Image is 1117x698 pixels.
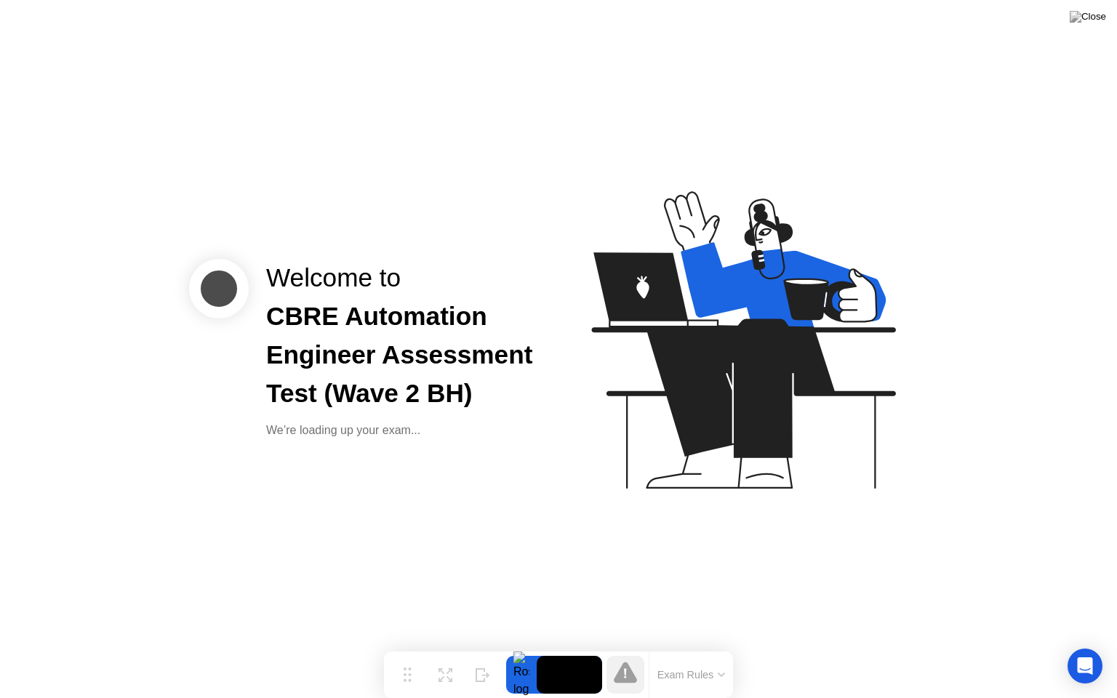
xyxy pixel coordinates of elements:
button: Exam Rules [653,668,730,681]
div: We’re loading up your exam... [266,422,535,439]
div: Open Intercom Messenger [1068,649,1102,683]
div: Welcome to [266,259,535,297]
img: Close [1070,11,1106,23]
div: CBRE Automation Engineer Assessment Test (Wave 2 BH) [266,297,535,412]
